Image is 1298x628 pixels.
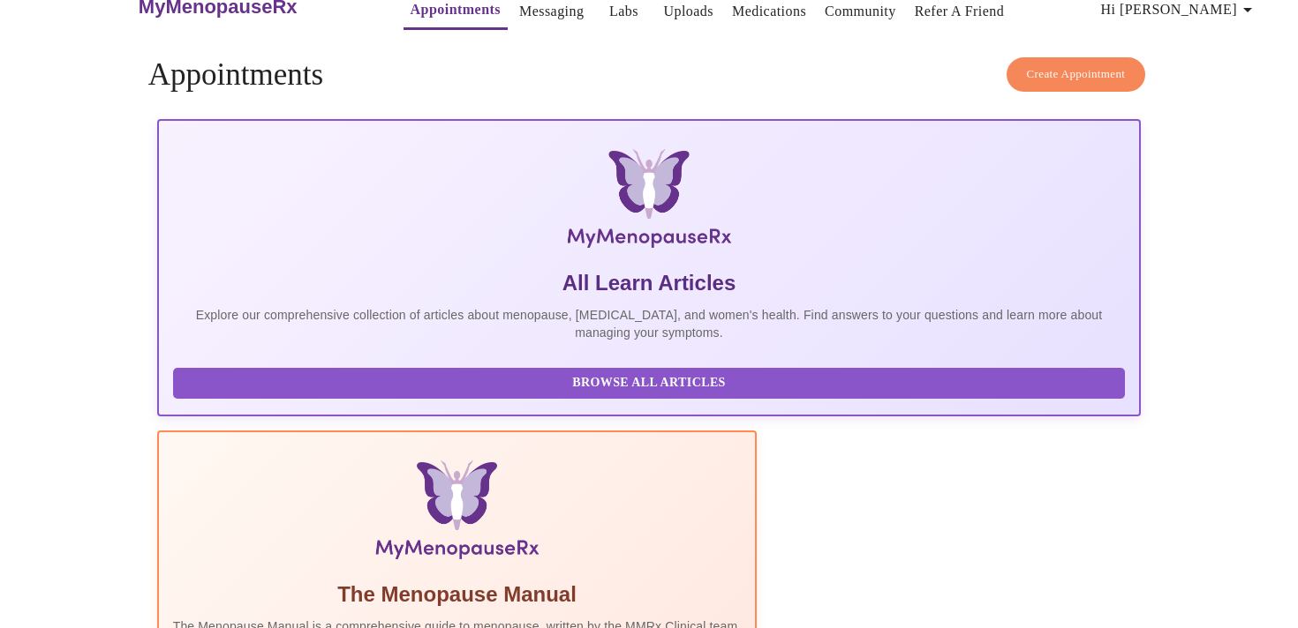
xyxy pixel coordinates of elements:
[173,306,1126,341] p: Explore our comprehensive collection of articles about menopause, [MEDICAL_DATA], and women's hea...
[1007,57,1146,92] button: Create Appointment
[173,374,1130,389] a: Browse All Articles
[148,57,1151,93] h4: Appointments
[173,269,1126,297] h5: All Learn Articles
[173,580,742,609] h5: The Menopause Manual
[321,149,977,255] img: MyMenopauseRx Logo
[263,460,651,566] img: Menopause Manual
[1027,64,1126,85] span: Create Appointment
[173,368,1126,399] button: Browse All Articles
[191,372,1108,394] span: Browse All Articles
